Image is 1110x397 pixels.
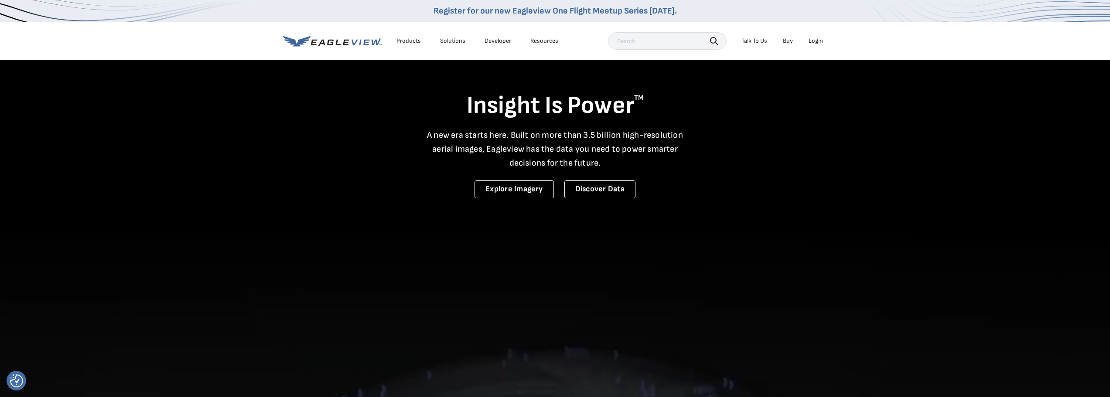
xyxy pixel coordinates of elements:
div: Talk To Us [741,37,767,45]
a: Developer [485,37,511,45]
a: Register for our new Eagleview One Flight Meetup Series [DATE]. [434,6,677,16]
button: Consent Preferences [10,374,23,387]
div: Login [809,37,823,45]
h1: Insight Is Power [283,91,827,121]
a: Explore Imagery [475,180,554,198]
div: Solutions [440,37,465,45]
a: Buy [783,37,793,45]
div: Products [396,37,421,45]
sup: TM [634,94,644,102]
div: Resources [530,37,558,45]
img: Revisit consent button [10,374,23,387]
a: Discover Data [564,180,635,198]
p: A new era starts here. Built on more than 3.5 billion high-resolution aerial images, Eagleview ha... [422,128,689,170]
input: Search [608,32,727,50]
